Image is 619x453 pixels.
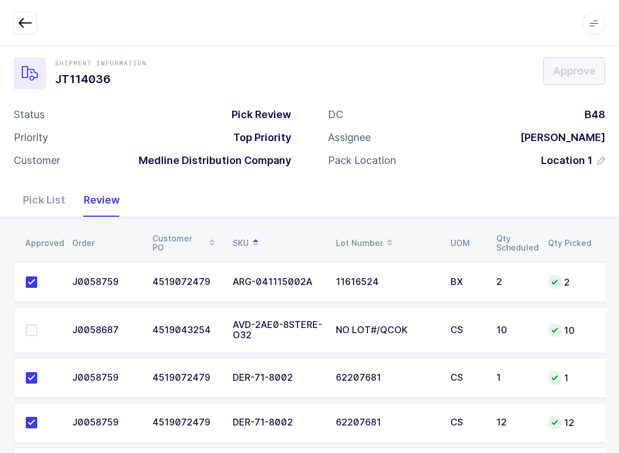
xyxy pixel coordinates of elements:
div: 4519072479 [152,373,219,383]
div: BX [450,277,483,287]
div: NO LOT#/QCOK [336,325,437,335]
div: CS [450,417,483,428]
div: Assignee [328,131,371,145]
div: AVD-2AE0-8STERE-O32 [233,320,322,341]
h1: JT114036 [55,70,147,88]
div: Approved [25,239,58,248]
div: 62207681 [336,373,437,383]
div: Qty Scheduled [496,234,534,252]
div: 12 [496,417,534,428]
span: B48 [585,108,605,120]
div: Priority [14,131,48,145]
div: [PERSON_NAME] [511,131,605,145]
div: Lot Number [336,233,437,253]
div: 2 [496,277,534,287]
div: Order [72,239,139,248]
div: 12 [548,416,591,429]
div: UOM [450,239,483,248]
div: 10 [496,325,534,335]
div: Shipment Information [55,58,147,68]
div: Customer [14,154,60,167]
div: CS [450,325,483,335]
div: 1 [496,373,534,383]
div: 4519043254 [152,325,219,335]
div: Pack Location [328,154,396,167]
div: Medline Distribution Company [130,154,291,167]
div: Customer PO [152,233,219,253]
div: Pick Review [222,108,291,122]
div: 2 [548,275,591,289]
div: DER-71-8002 [233,417,322,428]
button: Location 1 [541,154,605,167]
div: Pick List [14,183,75,217]
div: Qty Picked [548,239,591,248]
div: DC [328,108,343,122]
span: Location 1 [541,154,593,167]
div: J0058759 [72,373,139,383]
div: DER-71-8002 [233,373,322,383]
div: 4519072479 [152,277,219,287]
span: Approve [553,64,596,78]
div: J0058759 [72,277,139,287]
div: 10 [548,323,591,337]
div: Review [75,183,129,217]
div: Status [14,108,45,122]
div: 4519072479 [152,417,219,428]
div: CS [450,373,483,383]
div: J0058687 [72,325,139,335]
button: Approve [543,57,605,85]
div: SKU [233,233,322,253]
div: 11616524 [336,277,437,287]
div: 62207681 [336,417,437,428]
div: ARG-041115002A [233,277,322,287]
div: Top Priority [224,131,291,145]
div: 1 [548,371,591,385]
div: J0058759 [72,417,139,428]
